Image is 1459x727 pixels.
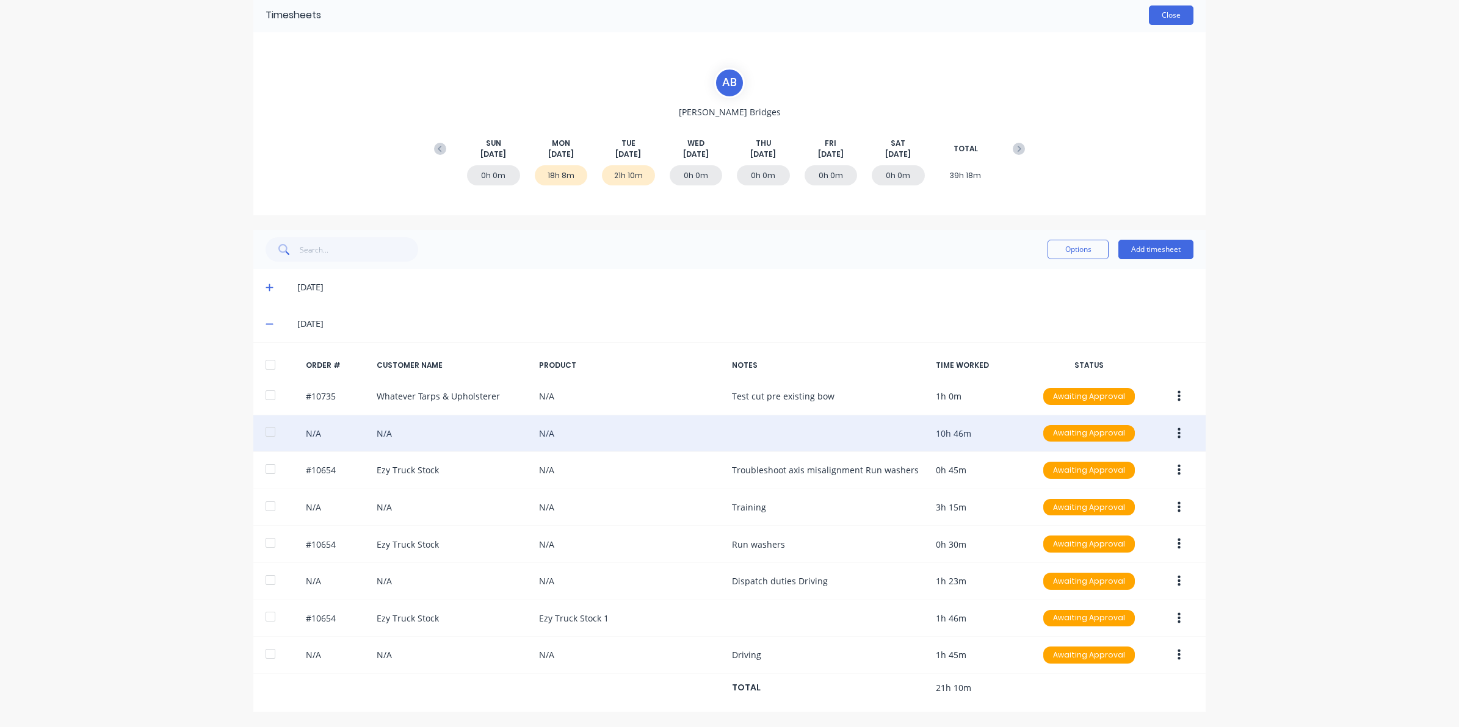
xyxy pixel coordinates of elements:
div: STATUS [1037,360,1141,371]
div: Awaiting Approval [1043,499,1135,516]
div: CUSTOMER NAME [377,360,529,371]
div: 21h 10m [602,165,655,185]
div: 0h 0m [467,165,520,185]
button: Awaiting Approval [1043,424,1135,443]
div: Timesheets [266,8,321,23]
div: 0h 0m [737,165,790,185]
div: [DATE] [297,317,1193,331]
div: NOTES [732,360,926,371]
div: 0h 0m [872,165,925,185]
span: [DATE] [818,149,844,160]
button: Add timesheet [1118,240,1193,259]
div: 0h 0m [670,165,723,185]
div: Awaiting Approval [1043,646,1135,664]
div: Awaiting Approval [1043,573,1135,590]
div: Awaiting Approval [1043,610,1135,627]
div: 39h 18m [939,165,993,185]
span: SUN [486,138,501,149]
div: A B [714,68,745,98]
span: FRI [825,138,836,149]
span: [DATE] [548,149,574,160]
div: Awaiting Approval [1043,388,1135,405]
button: Awaiting Approval [1043,535,1135,553]
span: TUE [621,138,635,149]
span: MON [552,138,570,149]
input: Search... [300,237,419,262]
div: TIME WORKED [936,360,1027,371]
div: 0h 0m [805,165,858,185]
span: WED [687,138,704,149]
button: Options [1048,240,1109,259]
span: [PERSON_NAME] Bridges [679,106,781,118]
span: [DATE] [885,149,911,160]
span: [DATE] [683,149,709,160]
button: Awaiting Approval [1043,498,1135,517]
div: Awaiting Approval [1043,535,1135,553]
div: ORDER # [306,360,367,371]
div: PRODUCT [539,360,722,371]
div: 18h 8m [535,165,588,185]
button: Awaiting Approval [1043,387,1135,406]
button: Close [1149,5,1193,25]
span: [DATE] [750,149,776,160]
button: Awaiting Approval [1043,646,1135,664]
span: TOTAL [954,143,978,154]
button: Awaiting Approval [1043,461,1135,479]
span: [DATE] [480,149,506,160]
div: Awaiting Approval [1043,462,1135,479]
button: Awaiting Approval [1043,572,1135,590]
div: Awaiting Approval [1043,425,1135,442]
button: Awaiting Approval [1043,609,1135,628]
span: [DATE] [615,149,641,160]
div: [DATE] [297,281,1193,294]
span: SAT [891,138,905,149]
span: THU [756,138,771,149]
